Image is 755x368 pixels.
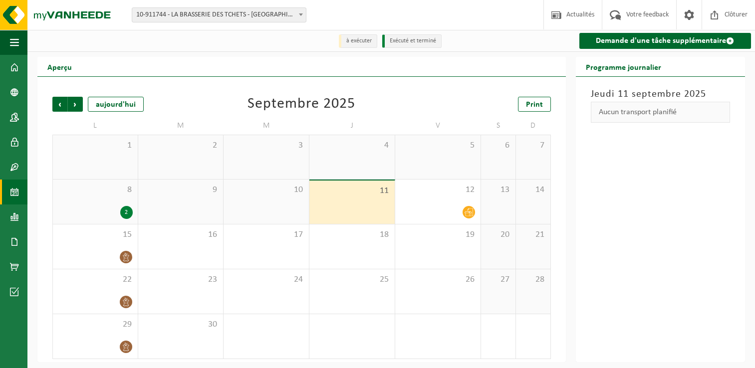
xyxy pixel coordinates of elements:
span: 10-911744 - LA BRASSERIE DES TCHETS - LIBRAMONT-CHEVIGNY [132,7,306,22]
span: 19 [400,229,476,240]
span: 29 [58,319,133,330]
span: 4 [314,140,390,151]
span: 15 [58,229,133,240]
span: 26 [400,274,476,285]
span: 30 [143,319,219,330]
span: 21 [521,229,545,240]
div: aujourd'hui [88,97,144,112]
span: 23 [143,274,219,285]
span: 16 [143,229,219,240]
span: 2 [143,140,219,151]
span: 14 [521,184,545,195]
span: 22 [58,274,133,285]
td: J [309,117,395,135]
span: 5 [400,140,476,151]
div: Septembre 2025 [248,97,355,112]
span: 13 [486,184,510,195]
td: M [138,117,224,135]
span: Suivant [68,97,83,112]
td: L [52,117,138,135]
a: Demande d'une tâche supplémentaire [579,33,752,49]
td: V [395,117,481,135]
div: 2 [120,206,133,219]
td: M [224,117,309,135]
h3: Jeudi 11 septembre 2025 [591,87,731,102]
span: 9 [143,184,219,195]
span: 18 [314,229,390,240]
span: 6 [486,140,510,151]
li: à exécuter [339,34,377,48]
span: 10-911744 - LA BRASSERIE DES TCHETS - LIBRAMONT-CHEVIGNY [132,8,306,22]
span: 12 [400,184,476,195]
div: Aucun transport planifié [591,102,731,123]
span: 3 [229,140,304,151]
span: 27 [486,274,510,285]
span: Print [526,101,543,109]
span: 20 [486,229,510,240]
a: Print [518,97,551,112]
span: 25 [314,274,390,285]
span: Précédent [52,97,67,112]
td: S [481,117,516,135]
span: 28 [521,274,545,285]
span: 10 [229,184,304,195]
span: 7 [521,140,545,151]
h2: Programme journalier [576,57,671,76]
h2: Aperçu [37,57,82,76]
span: 1 [58,140,133,151]
span: 17 [229,229,304,240]
td: D [516,117,551,135]
span: 11 [314,185,390,196]
span: 24 [229,274,304,285]
li: Exécuté et terminé [382,34,442,48]
span: 8 [58,184,133,195]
